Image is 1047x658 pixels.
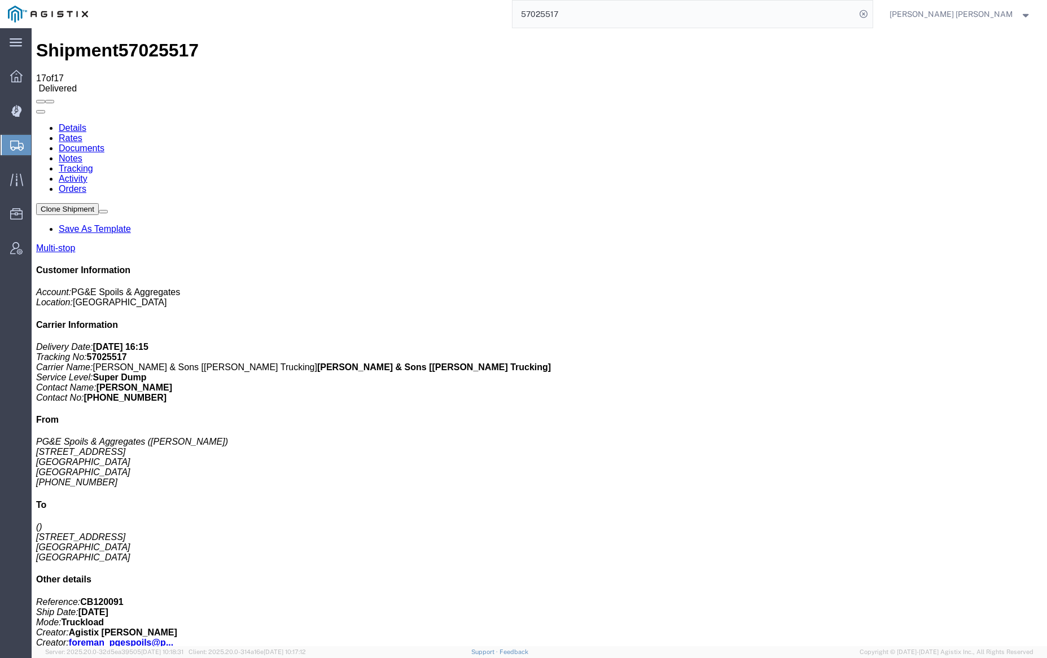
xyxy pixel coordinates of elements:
[45,648,183,655] span: Server: 2025.20.0-32d5ea39505
[264,648,306,655] span: [DATE] 10:17:12
[889,7,1031,21] button: [PERSON_NAME] [PERSON_NAME]
[141,648,183,655] span: [DATE] 10:18:31
[8,6,88,23] img: logo
[471,648,500,655] a: Support
[500,648,528,655] a: Feedback
[189,648,306,655] span: Client: 2025.20.0-314a16e
[512,1,856,28] input: Search for shipment number, reference number
[32,28,1047,646] iframe: FS Legacy Container
[860,647,1033,657] span: Copyright © [DATE]-[DATE] Agistix Inc., All Rights Reserved
[890,8,1013,20] span: Kayte Bray Dogali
